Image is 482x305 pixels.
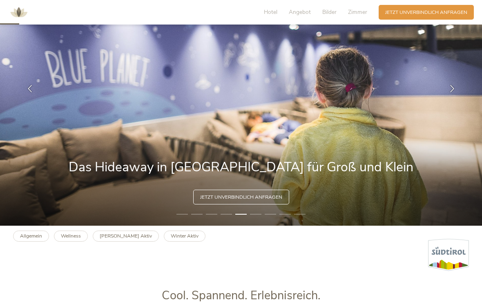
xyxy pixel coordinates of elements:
[200,194,282,201] span: Jetzt unverbindlich anfragen
[13,231,49,242] a: Allgemein
[93,231,159,242] a: [PERSON_NAME] Aktiv
[20,233,42,239] b: Allgemein
[162,287,321,303] span: Cool. Spannend. Erlebnisreich.
[322,8,337,16] span: Bilder
[289,8,311,16] span: Angebot
[264,8,277,16] span: Hotel
[348,8,367,16] span: Zimmer
[54,231,88,242] a: Wellness
[61,233,81,239] b: Wellness
[428,239,469,271] img: Südtirol
[7,10,31,14] a: AMONTI & LUNARIS Wellnessresort
[164,231,205,242] a: Winter Aktiv
[171,233,199,239] b: Winter Aktiv
[100,233,152,239] b: [PERSON_NAME] Aktiv
[385,9,467,16] span: Jetzt unverbindlich anfragen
